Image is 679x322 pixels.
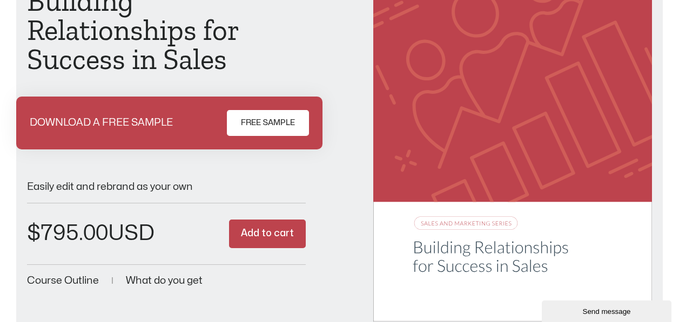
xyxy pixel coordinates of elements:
p: Easily edit and rebrand as your own [27,182,306,192]
p: DOWNLOAD A FREE SAMPLE [30,118,173,128]
iframe: chat widget [542,298,674,322]
a: What do you get [126,276,203,286]
a: FREE SAMPLE [227,110,309,136]
span: $ [27,223,41,244]
button: Add to cart [229,220,306,248]
a: Course Outline [27,276,99,286]
span: FREE SAMPLE [241,117,295,129]
bdi: 795.00 [27,223,108,244]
